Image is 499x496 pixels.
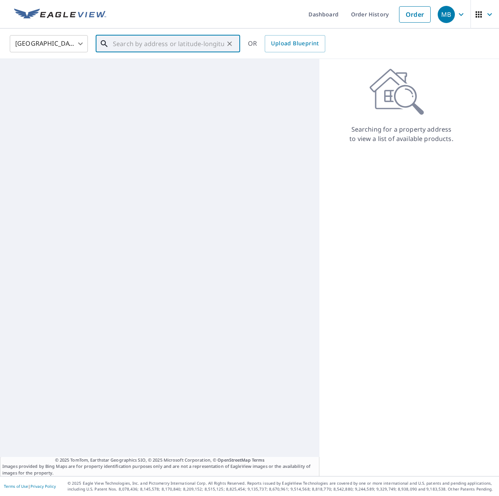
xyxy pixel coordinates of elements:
[217,457,250,463] a: OpenStreetMap
[438,6,455,23] div: MB
[113,33,224,55] input: Search by address or latitude-longitude
[399,6,431,23] a: Order
[68,480,495,492] p: © 2025 Eagle View Technologies, Inc. and Pictometry International Corp. All Rights Reserved. Repo...
[30,484,56,489] a: Privacy Policy
[224,38,235,49] button: Clear
[4,484,28,489] a: Terms of Use
[55,457,265,464] span: © 2025 TomTom, Earthstar Geographics SIO, © 2025 Microsoft Corporation, ©
[349,125,454,143] p: Searching for a property address to view a list of available products.
[14,9,106,20] img: EV Logo
[265,35,325,52] a: Upload Blueprint
[252,457,265,463] a: Terms
[271,39,319,48] span: Upload Blueprint
[248,35,325,52] div: OR
[4,484,56,489] p: |
[10,33,88,55] div: [GEOGRAPHIC_DATA]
